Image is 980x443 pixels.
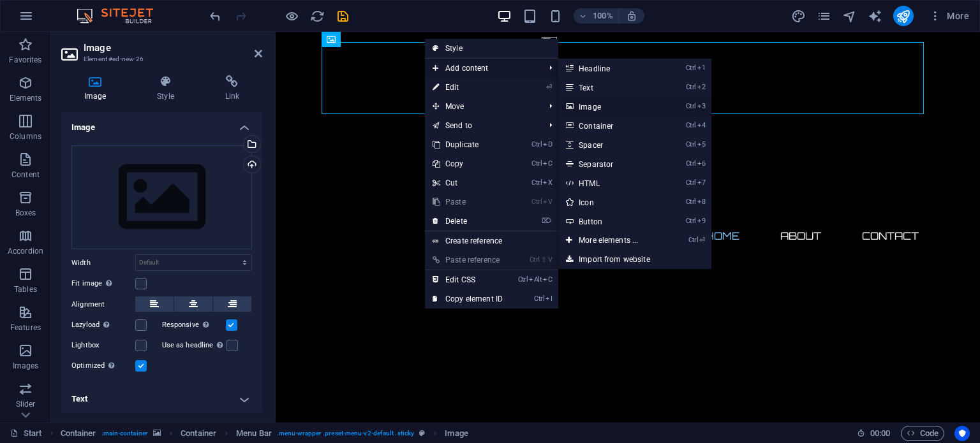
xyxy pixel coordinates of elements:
a: CtrlCCopy [425,154,510,173]
img: Editor Logo [73,8,169,24]
h4: Link [202,75,262,102]
div: Select files from the file manager, stock photos, or upload file(s) [71,145,252,250]
span: . menu-wrapper .preset-menu-v2-default .sticky [277,426,414,441]
i: ⇧ [541,256,547,264]
i: Ctrl [686,64,696,72]
i: Design (Ctrl+Alt+Y) [791,9,806,24]
button: navigator [842,8,857,24]
p: Accordion [8,246,43,256]
i: I [546,294,552,303]
a: CtrlXCut [425,173,510,192]
i: AI Writer [868,9,882,24]
p: Favorites [9,55,41,65]
i: Ctrl [686,140,696,149]
i: Ctrl [531,178,542,187]
a: Ctrl8Icon [558,192,664,212]
i: 5 [697,140,706,149]
i: D [543,140,552,149]
i: 9 [697,217,706,225]
label: Lightbox [71,338,135,353]
span: 00 00 [870,426,890,441]
i: Ctrl [686,198,696,206]
a: Ctrl7HTML [558,173,664,192]
h4: Text [61,384,262,414]
p: Elements [10,93,42,103]
i: Pages (Ctrl+Alt+S) [817,9,831,24]
a: Create reference [425,231,558,251]
i: Ctrl [686,83,696,91]
a: Ctrl⇧VPaste reference [425,251,510,270]
button: More [924,6,974,26]
i: ⏎ [546,83,552,91]
i: Save (Ctrl+S) [336,9,350,24]
i: Ctrl [534,294,544,303]
a: Import from website [558,250,711,269]
i: Ctrl [531,140,542,149]
span: Click to select. Double-click to edit [181,426,216,441]
i: Reload page [310,9,325,24]
span: Click to select. Double-click to edit [236,426,272,441]
label: Use as headline [162,338,226,353]
a: Ctrl6Separator [558,154,664,173]
a: Ctrl2Text [558,78,664,97]
i: Ctrl [518,275,528,284]
a: Ctrl9Button [558,212,664,231]
h3: Element #ed-new-26 [84,54,237,65]
span: Move [425,97,539,116]
p: Features [10,323,41,333]
button: publish [893,6,914,26]
a: Style [425,39,558,58]
i: V [548,256,552,264]
h4: Image [61,112,262,135]
h6: Session time [857,426,891,441]
a: CtrlDDuplicate [425,135,510,154]
button: text_generator [868,8,883,24]
span: : [879,428,881,438]
p: Images [13,361,39,371]
button: undo [207,8,223,24]
i: ⏎ [699,236,705,244]
span: Code [907,426,939,441]
a: Ctrl4Container [558,116,664,135]
i: Ctrl [530,256,540,264]
i: This element is a customizable preset [419,430,425,437]
i: Navigator [842,9,857,24]
i: 4 [697,121,706,129]
span: More [929,10,969,22]
i: X [543,178,552,187]
nav: breadcrumb [61,426,468,441]
a: ⌦Delete [425,212,510,231]
i: Ctrl [686,217,696,225]
span: Click to select. Double-click to edit [61,426,96,441]
h4: Image [61,75,134,102]
label: Alignment [71,297,135,312]
i: Ctrl [686,159,696,168]
i: V [543,198,552,206]
button: pages [817,8,832,24]
button: save [335,8,350,24]
h6: 100% [593,8,613,24]
a: Ctrl5Spacer [558,135,664,154]
button: design [791,8,806,24]
p: Slider [16,399,36,409]
label: Optimized [71,358,135,374]
i: On resize automatically adjust zoom level to fit chosen device. [626,10,637,22]
i: Ctrl [531,198,542,206]
i: 2 [697,83,706,91]
i: C [543,275,552,284]
p: Tables [14,284,37,294]
button: 100% [574,8,619,24]
label: Fit image [71,276,135,291]
p: Content [11,170,40,180]
a: Send to [425,116,539,135]
a: ⏎Edit [425,78,510,97]
label: Responsive [162,317,226,333]
i: 3 [697,102,706,110]
i: C [543,159,552,168]
a: Ctrl1Headline [558,59,664,78]
i: Ctrl [686,102,696,110]
i: Ctrl [686,121,696,129]
button: Code [901,426,944,441]
p: Boxes [15,208,36,218]
a: CtrlVPaste [425,192,510,212]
